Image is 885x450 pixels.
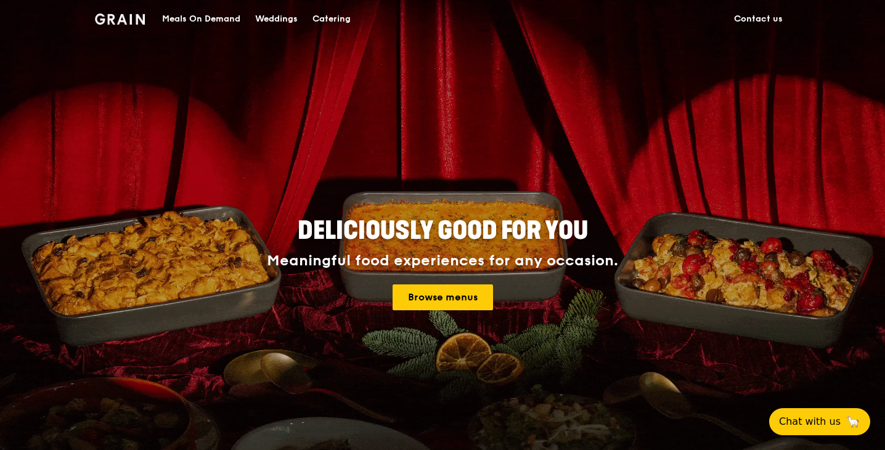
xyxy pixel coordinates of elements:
[305,1,358,38] a: Catering
[95,14,145,25] img: Grain
[727,1,790,38] a: Contact us
[162,1,240,38] div: Meals On Demand
[255,1,298,38] div: Weddings
[221,252,664,270] div: Meaningful food experiences for any occasion.
[248,1,305,38] a: Weddings
[769,408,870,435] button: Chat with us🦙
[846,414,860,429] span: 🦙
[312,1,351,38] div: Catering
[393,284,493,310] a: Browse menus
[779,414,841,429] span: Chat with us
[298,216,588,246] span: Deliciously good for you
